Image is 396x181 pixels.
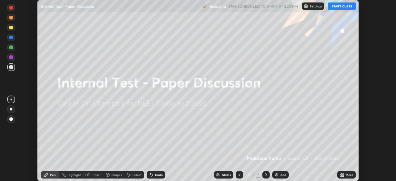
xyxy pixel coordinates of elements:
div: More [346,173,353,176]
div: Eraser [92,173,101,176]
div: Shapes [111,173,122,176]
div: Highlight [67,173,81,176]
img: add-slide-button [274,172,279,177]
img: recording.375f2c34.svg [202,4,207,9]
p: Settings [310,5,322,8]
h5: WAS SCHEDULED TO START AT 2:20 PM [228,3,298,9]
div: 2 [246,173,252,177]
div: 2 [256,172,260,178]
div: / [253,173,255,177]
div: Slides [222,173,231,176]
div: Add [280,173,286,176]
button: START CLASS [328,2,356,10]
div: Pen [50,173,56,176]
div: Select [132,173,142,176]
img: class-settings-icons [303,4,308,9]
div: Undo [155,173,163,176]
p: Recording [209,4,226,9]
p: Internal Test - Paper Discussion [41,4,94,9]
